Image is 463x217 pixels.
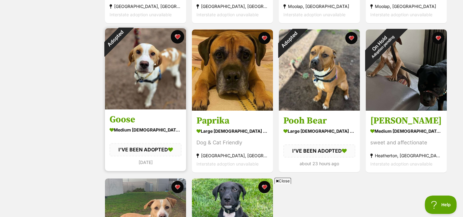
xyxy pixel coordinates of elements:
a: On HoldAdoption pending [366,106,447,112]
a: Paprika large [DEMOGRAPHIC_DATA] Dog Dog & Cat Friendly [GEOGRAPHIC_DATA], [GEOGRAPHIC_DATA] Inte... [192,110,273,173]
a: Pooh Bear large [DEMOGRAPHIC_DATA] Dog I'VE BEEN ADOPTED about 23 hours ago favourite [279,110,360,172]
h3: Pooh Bear [283,115,355,127]
button: favourite [171,30,184,44]
span: Interstate adoption unavailable [370,161,432,166]
a: Adopted [105,105,186,111]
img: Goose [105,28,186,109]
button: favourite [345,32,357,44]
div: [DATE] [110,158,181,166]
div: [GEOGRAPHIC_DATA], [GEOGRAPHIC_DATA] [110,2,181,11]
a: Goose medium [DEMOGRAPHIC_DATA] Dog I'VE BEEN ADOPTED [DATE] favourite [105,109,186,171]
img: Eddie [366,29,447,111]
img: Paprika [192,29,273,111]
div: I'VE BEEN ADOPTED [110,143,181,156]
div: about 23 hours ago [283,159,355,167]
span: Adoption pending [371,34,395,59]
iframe: Advertisement [83,186,380,214]
button: favourite [258,181,271,193]
button: favourite [432,32,444,44]
h3: [PERSON_NAME] [370,115,442,127]
div: Heatherton, [GEOGRAPHIC_DATA] [370,151,442,160]
div: Moolap, [GEOGRAPHIC_DATA] [370,2,442,11]
div: Dog & Cat Friendly [196,139,268,147]
div: medium [DEMOGRAPHIC_DATA] Dog [370,127,442,135]
span: Interstate adoption unavailable [196,12,259,17]
div: sweet and affectionate [370,139,442,147]
span: Interstate adoption unavailable [370,12,432,17]
a: [PERSON_NAME] medium [DEMOGRAPHIC_DATA] Dog sweet and affectionate Heatherton, [GEOGRAPHIC_DATA] ... [366,110,447,173]
span: Close [274,178,291,184]
div: Adopted [271,21,307,58]
div: [GEOGRAPHIC_DATA], [GEOGRAPHIC_DATA] [196,2,268,11]
span: Interstate adoption unavailable [283,12,345,17]
div: medium [DEMOGRAPHIC_DATA] Dog [110,125,181,134]
button: favourite [171,181,184,193]
div: [GEOGRAPHIC_DATA], [GEOGRAPHIC_DATA] [196,151,268,160]
h3: Goose [110,114,181,125]
a: Adopted [279,106,360,112]
img: Pooh Bear [279,29,360,111]
iframe: Help Scout Beacon - Open [425,196,457,214]
div: On Hold [354,18,408,71]
span: Interstate adoption unavailable [110,12,172,17]
span: Interstate adoption unavailable [196,161,259,166]
h3: Paprika [196,115,268,127]
div: Moolap, [GEOGRAPHIC_DATA] [283,2,355,11]
div: Adopted [97,20,133,57]
button: favourite [258,32,271,44]
div: I'VE BEEN ADOPTED [283,144,355,157]
div: large [DEMOGRAPHIC_DATA] Dog [196,127,268,135]
div: large [DEMOGRAPHIC_DATA] Dog [283,127,355,135]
